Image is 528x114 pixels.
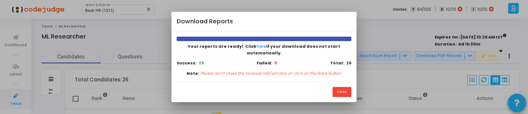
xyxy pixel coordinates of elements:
b: Note: [187,70,199,77]
b: 26 [199,60,204,66]
b: 0 [274,60,277,66]
b: 26 [346,60,351,66]
b: Success: [177,60,197,66]
b: Total: [330,60,344,66]
span: Your reports are ready!. Click if your download does not start automatically. [188,43,340,56]
button: Close [333,87,351,97]
button: here [256,43,266,50]
p: Please don’t close the browser tab/window or click on the Back button [200,70,341,77]
h4: Download Reports [177,17,233,26]
b: Failed: [257,60,272,66]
